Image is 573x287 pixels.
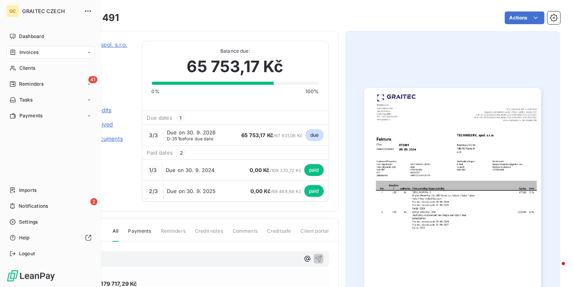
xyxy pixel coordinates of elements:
span: Reminders [161,228,185,241]
span: Reminders [19,80,44,88]
span: / 67 631,06 Kč [241,133,302,138]
span: paid [304,164,324,176]
span: Notifications [19,203,48,210]
span: 65 753,17 Kč [187,55,284,78]
span: Comments [233,228,258,241]
span: GRAITEC CZECH [22,8,79,14]
span: before due date [167,136,213,141]
span: 0% [152,88,160,95]
h3: 072491 [84,11,119,25]
div: GC [6,5,19,17]
iframe: Intercom live chat [546,260,565,279]
span: 1 / 3 [149,167,157,173]
span: Paid dates [147,149,173,156]
img: Logo LeanPay [6,270,55,282]
span: Dashboard [19,33,44,40]
span: Client portal [301,228,329,241]
span: Due on 30. 9. 2025 [167,188,216,194]
span: 65 753,17 Kč [241,132,273,138]
button: Actions [505,11,544,24]
span: 0,00 Kč [250,167,270,173]
span: Due on 30. 9. 2026 [167,129,216,136]
span: Due on 30. 9. 2024 [166,167,215,173]
span: 2 [90,198,97,205]
span: Payments [128,228,151,241]
span: Creditsafe [267,228,291,241]
span: Balance due: [152,48,319,55]
span: 2 [178,149,185,156]
span: D-351 [167,136,180,142]
span: 41 [88,76,97,83]
span: 1 [177,114,184,121]
span: Invoices [19,49,38,56]
span: 0,00 Kč [250,188,271,194]
span: Credit notes [195,228,223,241]
span: Clients [19,65,35,72]
span: Help [19,234,30,241]
span: Payments [19,112,42,119]
span: Settings [19,218,38,226]
span: 100% [306,88,319,95]
span: Tasks [19,96,33,103]
span: / 68 468,68 Kč [250,189,301,194]
span: / 109 370,72 Kč [250,168,301,173]
span: All [113,228,118,242]
span: Logout [19,250,35,257]
span: Imports [19,187,36,194]
span: Due dates [147,115,172,121]
span: 3 / 3 [149,132,158,138]
span: due [306,129,323,141]
span: 2 / 3 [149,188,158,194]
span: paid [304,185,324,197]
a: Help [6,232,95,244]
